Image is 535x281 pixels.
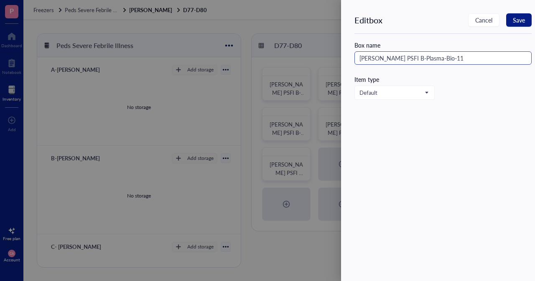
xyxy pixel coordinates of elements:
[354,14,382,26] div: Edit box
[475,17,492,23] span: Cancel
[359,89,428,96] span: Default
[468,13,499,27] button: Cancel
[513,17,525,23] span: Save
[506,13,532,27] button: Save
[354,75,532,84] div: Item type
[354,41,532,50] div: Box name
